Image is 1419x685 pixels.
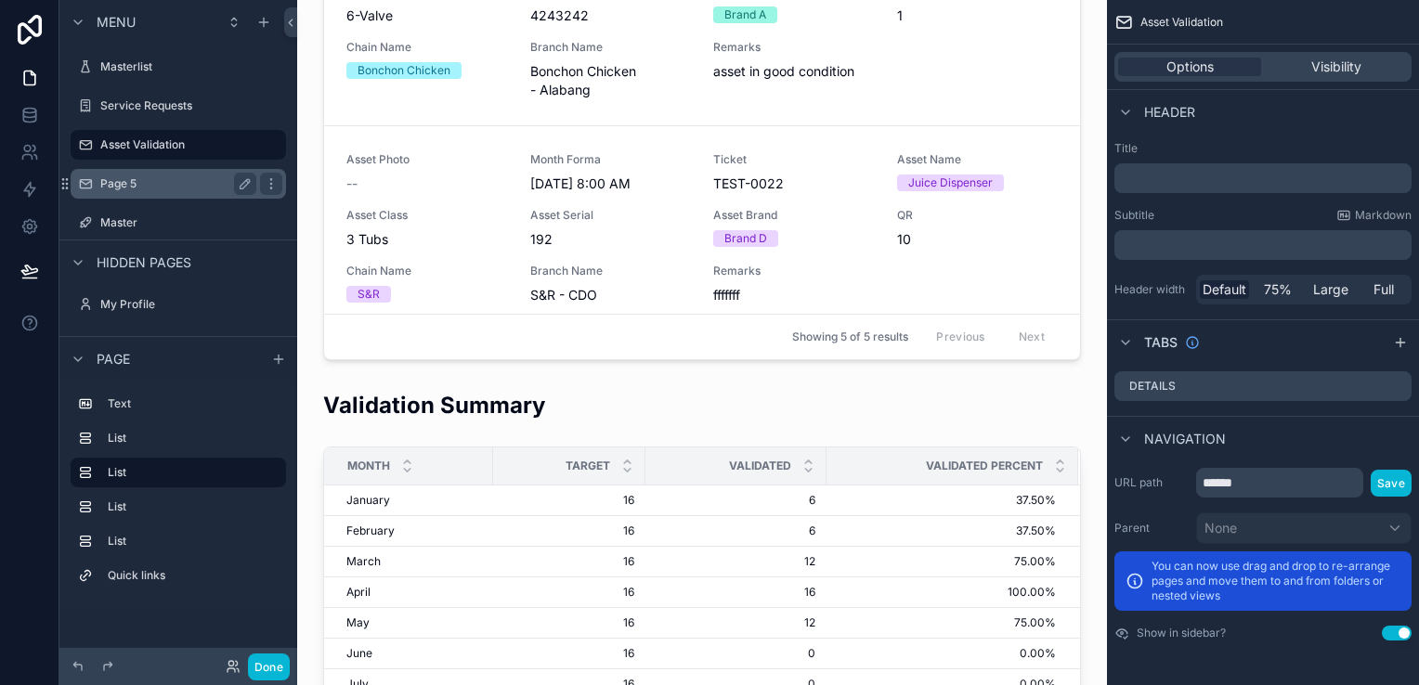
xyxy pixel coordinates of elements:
span: Header [1144,103,1195,122]
div: scrollable content [1114,163,1412,193]
span: Month [347,459,390,473]
span: Default [1203,280,1246,299]
label: Header width [1114,282,1189,297]
span: Markdown [1355,208,1412,223]
span: Navigation [1144,430,1226,448]
span: Visibility [1311,58,1361,76]
div: scrollable content [1114,230,1412,260]
span: Page [97,350,130,368]
label: List [108,431,279,446]
label: Details [1129,379,1176,394]
label: Asset Validation [100,137,275,152]
label: Page 5 [100,176,249,191]
button: Done [248,653,290,680]
label: Text [108,396,279,411]
label: Masterlist [100,59,282,74]
span: Tabs [1144,333,1178,352]
button: None [1196,512,1412,544]
span: Hidden pages [97,253,191,272]
label: URL path [1114,475,1189,490]
span: Asset Validation [1140,15,1223,30]
span: Target [566,459,610,473]
label: Parent [1114,521,1189,536]
button: Save [1371,470,1412,497]
span: Options [1166,58,1214,76]
label: Show in sidebar? [1137,626,1226,640]
label: Subtitle [1114,208,1154,223]
a: Markdown [1336,208,1412,223]
a: Masterlist [71,52,286,82]
label: List [108,465,271,480]
span: Validated Percent [926,459,1043,473]
label: Master [100,215,282,230]
label: Service Requests [100,98,282,113]
label: List [108,534,279,549]
span: Validated [729,459,791,473]
a: Page 5 [71,169,286,199]
a: Service Requests [71,91,286,121]
span: Large [1313,280,1348,299]
label: List [108,499,279,514]
label: My Profile [100,297,282,312]
a: Asset Validation [71,130,286,160]
span: Menu [97,13,136,32]
label: Title [1114,141,1412,156]
div: scrollable content [59,381,297,609]
a: My Profile [71,290,286,319]
span: Full [1373,280,1394,299]
label: Quick links [108,568,279,583]
span: 75% [1264,280,1292,299]
p: You can now use drag and drop to re-arrange pages and move them to and from folders or nested views [1152,559,1400,603]
a: Master [71,208,286,238]
span: None [1204,519,1237,537]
